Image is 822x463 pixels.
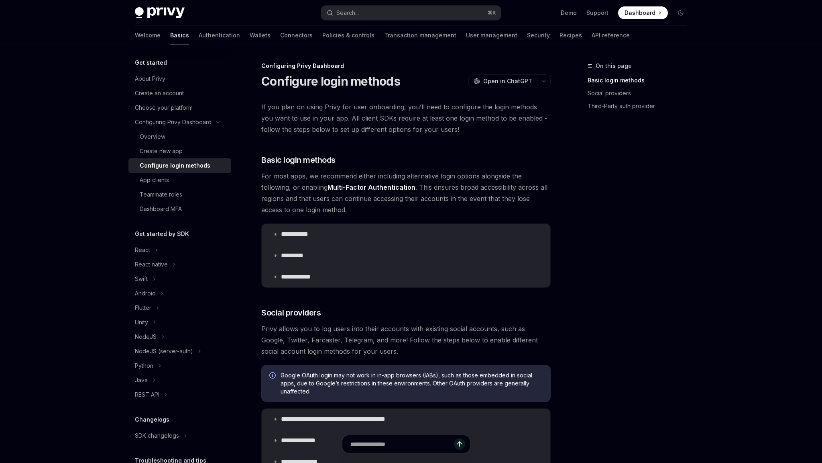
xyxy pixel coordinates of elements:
[592,26,630,45] a: API reference
[128,129,231,144] a: Overview
[280,26,313,45] a: Connectors
[468,74,537,88] button: Open in ChatGPT
[328,183,415,192] a: Multi-Factor Authentication
[135,332,157,342] div: NodeJS
[454,438,465,450] button: Send message
[135,7,185,18] img: dark logo
[135,103,193,113] div: Choose your platform
[281,371,543,395] span: Google OAuth login may not work in in-app browsers (IABs), such as those embedded in social apps,...
[135,26,161,45] a: Welcome
[135,431,179,440] div: SDK changelogs
[128,72,231,86] a: About Privy
[588,87,694,100] a: Social providers
[561,9,577,17] a: Demo
[135,303,151,313] div: Flutter
[135,245,150,255] div: React
[128,100,231,115] a: Choose your platform
[135,415,169,424] h5: Changelogs
[483,77,532,85] span: Open in ChatGPT
[135,74,165,84] div: About Privy
[135,361,153,371] div: Python
[586,9,608,17] a: Support
[588,100,694,113] a: Third-Party auth provider
[199,26,240,45] a: Authentication
[261,62,551,70] div: Configuring Privy Dashboard
[625,9,655,17] span: Dashboard
[140,190,182,199] div: Teammate roles
[140,175,169,185] div: App clients
[128,202,231,216] a: Dashboard MFA
[140,132,165,141] div: Overview
[135,375,148,385] div: Java
[596,61,632,71] span: On this page
[488,10,496,16] span: ⌘ K
[135,346,193,356] div: NodeJS (server-auth)
[336,8,359,18] div: Search...
[618,6,668,19] a: Dashboard
[527,26,550,45] a: Security
[135,260,168,269] div: React native
[261,101,551,135] span: If you plan on using Privy for user onboarding, you’ll need to configure the login methods you wa...
[261,323,551,357] span: Privy allows you to log users into their accounts with existing social accounts, such as Google, ...
[135,117,212,127] div: Configuring Privy Dashboard
[261,154,336,166] span: Basic login methods
[135,229,189,239] h5: Get started by SDK
[128,144,231,158] a: Create new app
[135,274,148,284] div: Swift
[170,26,189,45] a: Basics
[322,26,374,45] a: Policies & controls
[135,318,148,327] div: Unity
[250,26,271,45] a: Wallets
[135,289,156,298] div: Android
[261,307,321,318] span: Social providers
[128,86,231,100] a: Create an account
[128,187,231,202] a: Teammate roles
[135,88,184,98] div: Create an account
[321,6,501,20] button: Search...⌘K
[140,204,182,214] div: Dashboard MFA
[588,74,694,87] a: Basic login methods
[135,58,167,68] h5: Get started
[269,372,277,380] svg: Info
[261,74,400,88] h1: Configure login methods
[128,158,231,173] a: Configure login methods
[140,146,183,156] div: Create new app
[466,26,517,45] a: User management
[135,390,159,399] div: REST API
[261,170,551,215] span: For most apps, we recommend either including alternative login options alongside the following, o...
[674,6,687,19] button: Toggle dark mode
[384,26,456,45] a: Transaction management
[128,173,231,187] a: App clients
[560,26,582,45] a: Recipes
[140,161,210,170] div: Configure login methods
